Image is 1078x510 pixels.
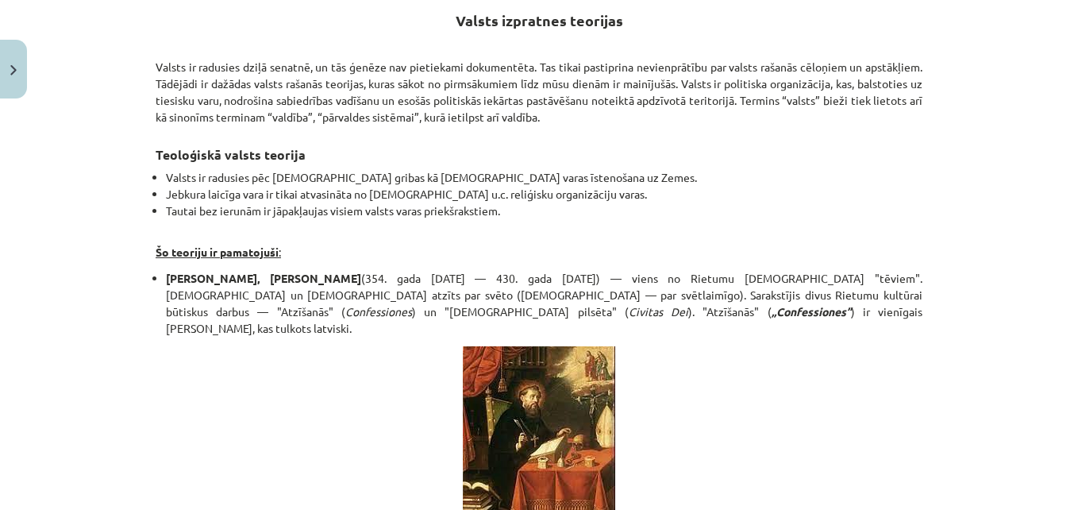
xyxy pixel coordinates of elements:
[456,11,623,29] strong: Valsts izpratnes teorijas
[166,271,361,285] strong: [PERSON_NAME], [PERSON_NAME]
[772,304,851,319] em: „Confessiones”
[279,245,281,259] u: :
[156,245,279,259] u: Šo teoriju ir pamatojuši
[166,203,922,219] li: Tautai bez ierunām ir jāpakļaujas visiem valsts varas priekšrakstiem.
[156,146,306,163] strong: Teoloģiskā valsts teorija
[166,186,922,203] li: Jebkura laicīga vara ir tikai atvasināta no [DEMOGRAPHIC_DATA] u.c. reliģisku organizāciju varas.
[156,52,922,126] p: Valsts ir radusies dziļā senatnē, un tās ģenēze nav pietiekami dokumentēta. Tas tikai pastiprina ...
[629,304,688,319] em: Civitas Dei
[345,304,412,319] em: Confessiones
[10,65,17,75] img: icon-close-lesson-0947bae3869378f0d4975bcd49f059093ad1ed9edebbc8119c70593378902aed.svg
[166,169,922,186] li: Valsts ir radusies pēc [DEMOGRAPHIC_DATA] gribas kā [DEMOGRAPHIC_DATA] varas īstenošana uz Zemes.
[166,270,922,337] p: (354. gada [DATE] — 430. gada [DATE]) — viens no Rietumu [DEMOGRAPHIC_DATA] "tēviem". [DEMOGRAPHI...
